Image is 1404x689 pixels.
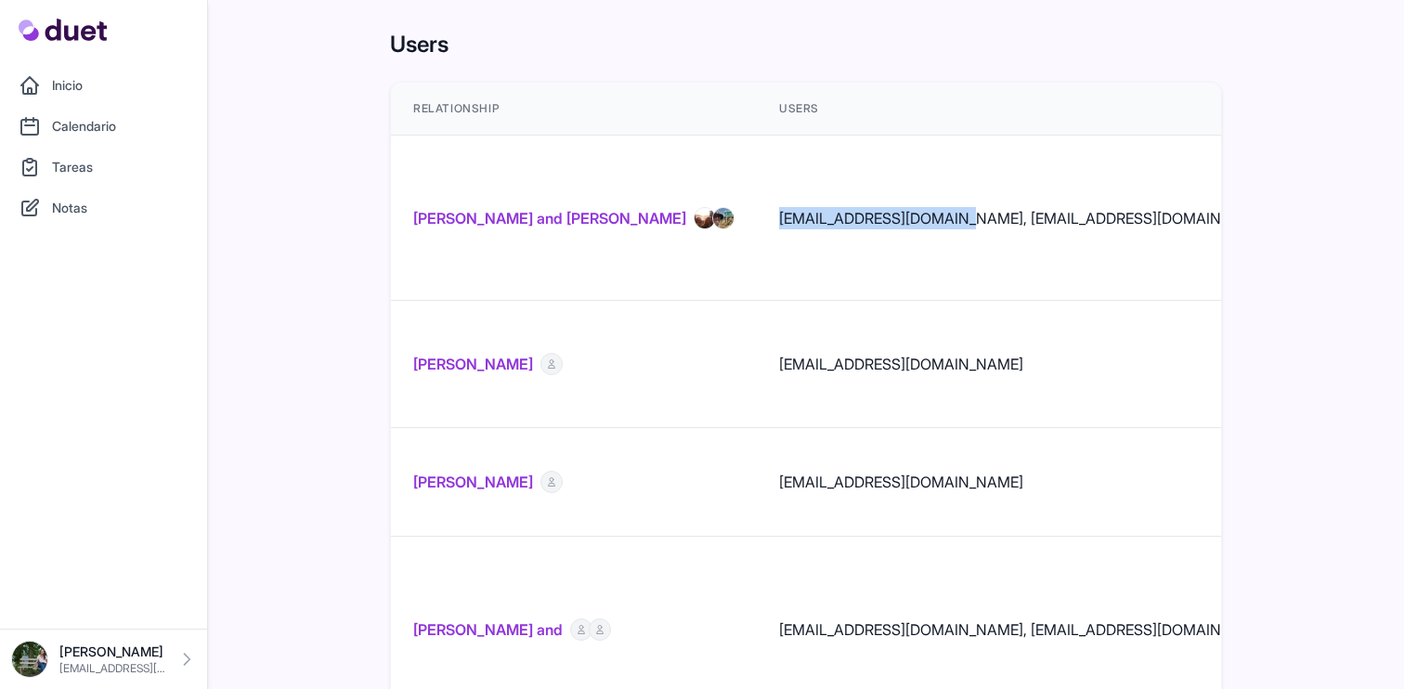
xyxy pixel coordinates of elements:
[390,30,1222,59] h1: Users
[59,643,166,661] p: [PERSON_NAME]
[391,83,757,136] th: Relationship
[11,641,196,678] a: [PERSON_NAME] [EMAIL_ADDRESS][DOMAIN_NAME]
[11,641,48,678] img: DSC08576_Original.jpeg
[11,149,196,186] a: Tareas
[59,661,166,676] p: [EMAIL_ADDRESS][DOMAIN_NAME]
[712,207,734,229] img: IMG_3896.jpeg
[11,189,196,227] a: Notas
[413,353,533,375] a: [PERSON_NAME]
[11,108,196,145] a: Calendario
[413,618,563,641] a: [PERSON_NAME] and
[11,67,196,104] a: Inicio
[413,471,533,493] a: [PERSON_NAME]
[694,207,716,229] img: IMG_20250818_212409.jpg
[413,207,686,229] a: [PERSON_NAME] and [PERSON_NAME]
